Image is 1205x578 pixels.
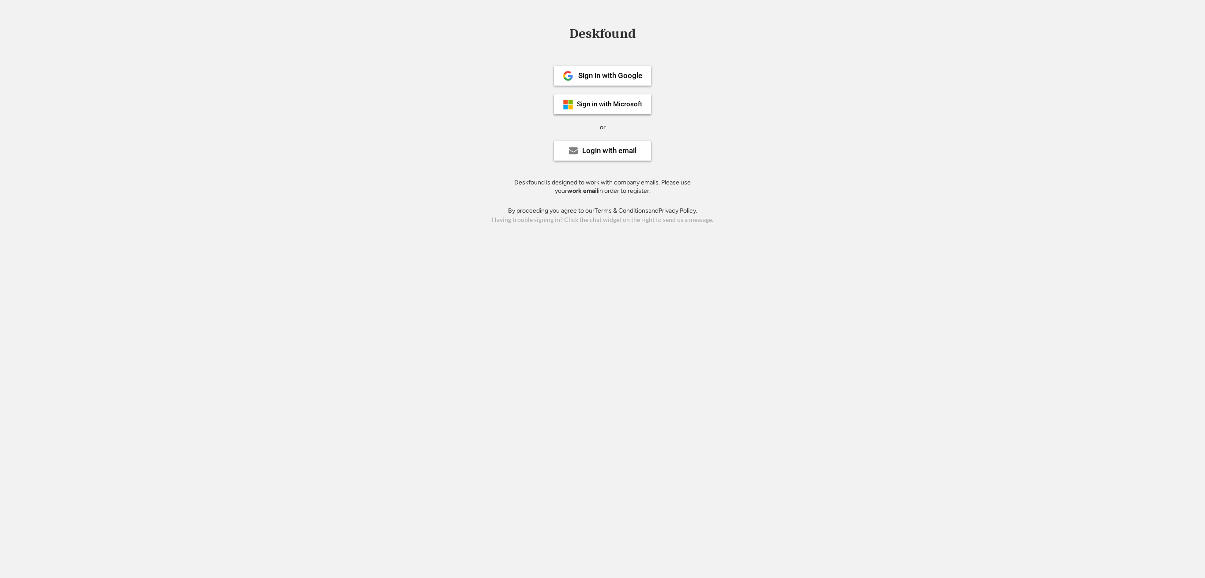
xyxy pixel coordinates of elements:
[578,72,642,79] div: Sign in with Google
[659,207,697,214] a: Privacy Policy.
[582,147,636,154] div: Login with email
[503,178,702,195] div: Deskfound is designed to work with company emails. Please use your in order to register.
[567,187,598,195] strong: work email
[563,99,573,110] img: ms-symbollockup_mssymbol_19.png
[600,123,606,132] div: or
[565,27,640,41] div: Deskfound
[595,207,648,214] a: Terms & Conditions
[577,101,642,108] div: Sign in with Microsoft
[563,71,573,81] img: 1024px-Google__G__Logo.svg.png
[508,206,697,215] div: By proceeding you agree to our and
